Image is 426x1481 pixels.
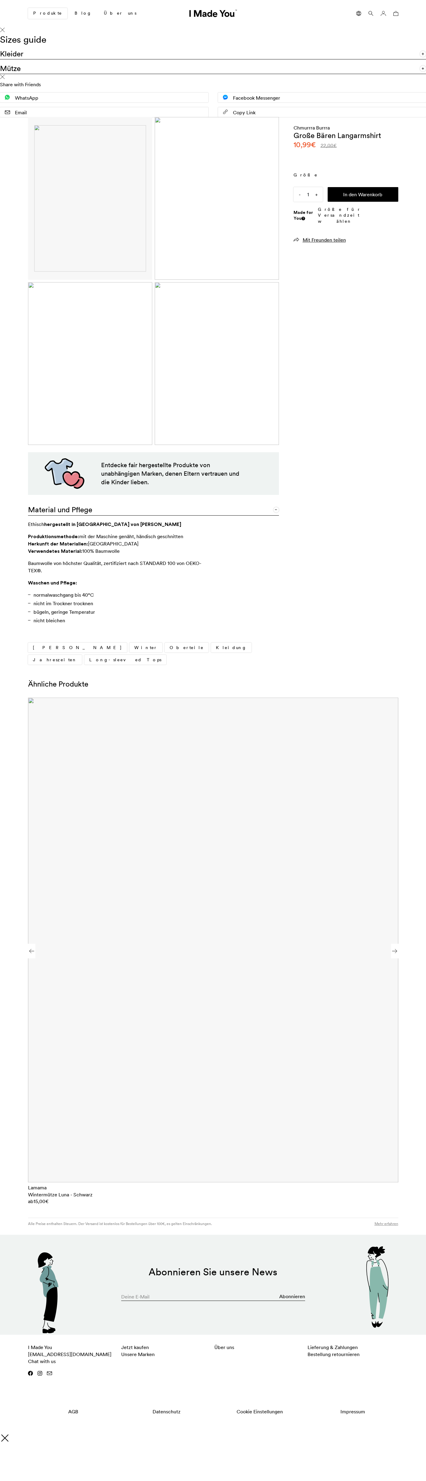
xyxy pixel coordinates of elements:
p: Alle Preise enthalten Steuern. Der Versand ist kostenlos für Bestellungen über 100€, es gelten Ei... [28,1221,212,1226]
span: normalwaschgang bis 40 [33,592,88,598]
a: Chat with us [28,1358,56,1364]
div: Next [391,944,398,958]
span: mit der Maschine genäht, händisch geschnitten [79,533,183,539]
span: nicht im Trockner trocknen [33,600,93,606]
a: Long-sleeved Tops [84,655,166,665]
h2: Wintermütze Luna - Schwarz [28,1191,398,1198]
a: Über uns [214,1344,234,1350]
p: Größe für Versandzeit wählen [318,207,398,225]
b: Herkunft der Materialien: [28,541,88,547]
a: Mit Freunden teilen [294,237,346,243]
a: Über uns [99,8,141,19]
a: Mehr erfahren [375,1221,398,1226]
a: Produkte [28,8,67,19]
a: Impressum [308,1405,398,1418]
span: Facebook Messenger [233,94,280,101]
span: € [333,142,337,148]
a: Chmurrra Burrra [294,125,330,131]
strong: Made for You [294,210,313,221]
span: nicht bleichen [33,617,65,623]
span: Copy Link [233,109,255,116]
a: Lieferung & Zahlungen [308,1344,358,1350]
span: ab [28,1198,50,1205]
a: [EMAIL_ADDRESS][DOMAIN_NAME] [28,1351,111,1357]
img: Info sign [302,217,304,220]
span: Baumwolle von höchster Qualität, zertifiziert nach STANDARD 100 von OEKO-TEX®. [28,560,201,574]
bdi: 22,00 [321,142,337,148]
span: € [311,140,316,149]
h2: Abonnieren Sie unsere News [51,1266,376,1278]
a: Lamama Wintermütze Luna - Schwarz ab15,00€ [28,1184,398,1205]
bdi: 15,00 [33,1198,49,1204]
span: 100% Baumwolle [82,548,120,554]
div: Previous [28,944,35,958]
p: Entdecke fair hergestellte Produkte von unabhängigen Marken, denen Eltern vertrauen und die Kinde... [101,461,241,486]
b: Waschen und Pflege: [28,580,77,586]
a: Material und Pflege [28,501,279,516]
span: € [45,1198,49,1204]
span: - [294,187,306,202]
div: Lamama [28,1184,398,1191]
span: WhatsApp [15,94,38,101]
button: Abonnieren [279,1290,305,1302]
button: In den Warenkorb [328,187,398,202]
a: [PERSON_NAME] [28,643,127,652]
span: I Made You [28,1344,111,1364]
a: Jetzt kaufen [121,1344,149,1350]
span: bügeln, geringe Temperatur [33,609,95,615]
a: Bestellung retournieren [308,1351,360,1357]
a: Jahreszeiten [28,655,82,665]
h2: Ähnliche Produkte [28,680,398,689]
b: Produktionsmethode: [28,533,79,539]
a: Kleidung [211,643,252,652]
h1: Große Bären Langarmshirt [294,131,381,140]
a: Oberteile [165,643,209,652]
bdi: 10,99 [294,140,316,149]
span: Ethisch [28,521,44,527]
span: Email [15,109,27,116]
b: hergestellt in [GEOGRAPHIC_DATA] von [PERSON_NAME] [44,521,181,527]
a: AGB [28,1405,119,1418]
a: Blog [70,8,97,19]
a: Cookie Einstellungen [214,1405,305,1418]
span: Mit Freunden teilen [303,237,346,243]
a: Winter [129,643,162,652]
span: + [311,187,323,202]
b: Verwendetes Material: [28,548,82,554]
a: Datenschutz [121,1405,212,1418]
label: Größe [294,172,398,178]
span: °C [88,592,94,598]
input: Menge [294,187,323,202]
span: [GEOGRAPHIC_DATA] [88,541,139,547]
a: Unsere Marken [121,1351,155,1357]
